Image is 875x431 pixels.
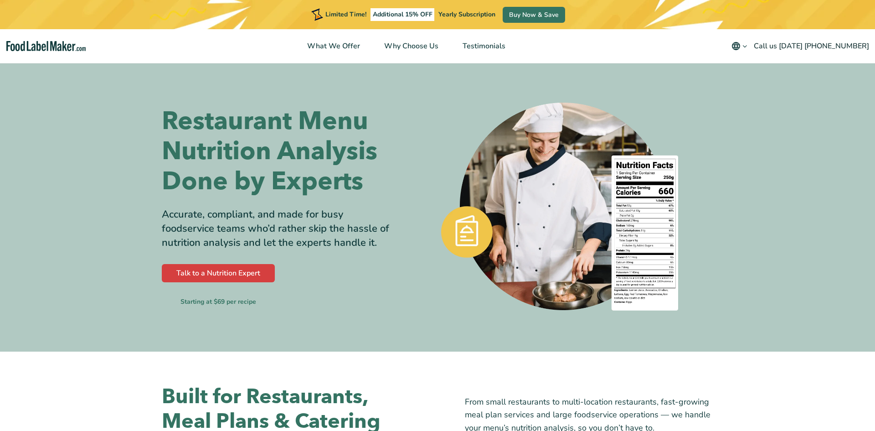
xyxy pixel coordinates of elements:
span: Why Choose Us [381,41,439,51]
p: Accurate, compliant, and made for busy foodservice teams who’d rather skip the hassle of nutritio... [162,208,392,249]
a: Talk to a Nutrition Expert [162,264,275,282]
span: What We Offer [304,41,361,51]
span: Yearly Subscription [438,10,495,19]
small: Starting at $69 per recipe [180,297,256,306]
a: Call us [DATE] [PHONE_NUMBER] [754,37,869,55]
button: Change language [725,37,754,55]
a: What We Offer [295,29,370,63]
h1: Restaurant Menu Nutrition Analysis Done by Experts [162,106,392,197]
a: Buy Now & Save [503,7,565,23]
span: Additional 15% OFF [371,8,435,21]
span: Limited Time! [325,10,366,19]
span: Testimonials [460,41,506,51]
a: Food Label Maker homepage [6,41,86,52]
a: Testimonials [451,29,515,63]
a: Why Choose Us [372,29,448,63]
